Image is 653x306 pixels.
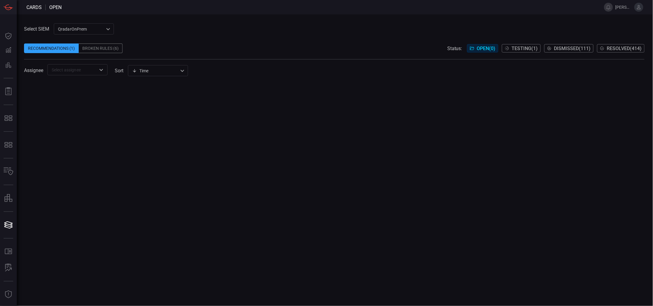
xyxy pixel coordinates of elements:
[97,66,105,74] button: Open
[24,43,79,53] div: Recommendations (1)
[1,261,16,275] button: ALERT ANALYSIS
[1,191,16,205] button: assets
[512,46,538,51] span: Testing ( 1 )
[1,244,16,259] button: Rule Catalog
[79,43,123,53] div: Broken Rules (6)
[58,26,104,32] p: QradarOnPrem
[1,218,16,232] button: Cards
[24,67,43,73] span: Assignee
[477,46,496,51] span: Open ( 0 )
[607,46,642,51] span: Resolved ( 414 )
[1,58,16,72] button: Preventions
[467,44,498,52] button: Open(0)
[49,66,96,73] input: Select assignee
[1,287,16,302] button: Threat Intelligence
[447,46,462,51] span: Status:
[24,26,49,32] label: Select SIEM
[1,138,16,152] button: MITRE - Detection Posture
[1,84,16,99] button: Reports
[1,111,16,125] button: MITRE - Exposures
[26,4,42,10] span: Cards
[1,43,16,58] button: Detections
[1,29,16,43] button: Dashboard
[615,5,632,10] span: [PERSON_NAME].[PERSON_NAME]
[1,164,16,179] button: Inventory
[502,44,541,52] button: Testing(1)
[132,68,178,74] div: Time
[544,44,594,52] button: Dismissed(111)
[115,68,123,73] label: sort
[597,44,645,52] button: Resolved(414)
[554,46,591,51] span: Dismissed ( 111 )
[49,4,62,10] span: open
